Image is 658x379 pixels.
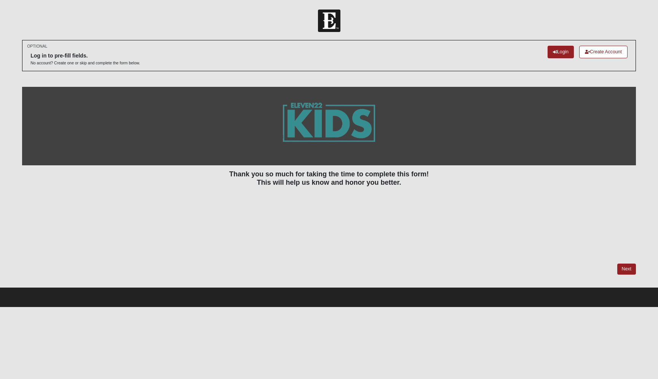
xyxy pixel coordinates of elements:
[30,60,140,66] p: No account? Create one or skip and complete the form below.
[22,170,636,187] h4: Thank you so much for taking the time to complete this form! This will help us know and honor you...
[268,87,390,165] img: GetImage.ashx
[318,10,340,32] img: Church of Eleven22 Logo
[548,46,574,58] a: Login
[579,46,628,58] a: Create Account
[617,264,636,275] a: Next
[30,53,140,59] h6: Log in to pre-fill fields.
[27,43,47,49] small: OPTIONAL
